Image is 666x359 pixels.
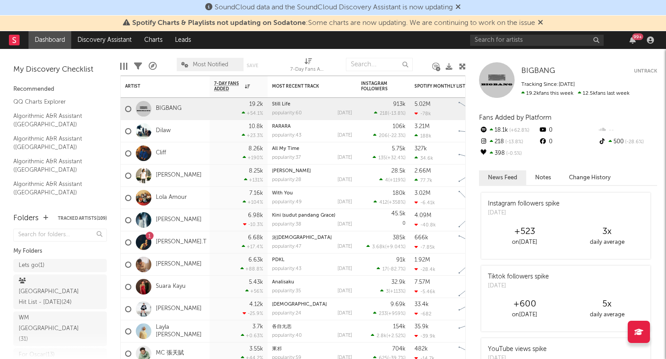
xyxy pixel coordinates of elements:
[414,289,435,294] div: -5.46k
[414,333,435,339] div: -39.9k
[13,179,98,198] a: Algorithmic A&R Assistant ([GEOGRAPHIC_DATA])
[252,324,263,330] div: 3.7k
[13,246,107,257] div: My Folders
[272,347,282,351] a: 東邪
[455,165,495,187] svg: Chart title
[414,266,435,272] div: -28.4k
[361,81,392,92] div: Instagram Followers
[414,155,433,161] div: 34.6k
[389,200,404,205] span: +358 %
[272,280,294,285] a: Analisaku
[374,110,406,116] div: ( )
[521,67,555,75] span: BIGBANG
[382,267,387,272] span: 17
[391,279,406,285] div: 32.9k
[393,190,406,196] div: 180k
[28,31,71,49] a: Dashboard
[488,282,549,290] div: [DATE]
[272,244,301,249] div: popularity: 47
[242,110,263,116] div: +54.1 %
[337,289,352,294] div: [DATE]
[272,177,301,182] div: popularity: 28
[508,128,529,133] span: +62.8 %
[272,124,352,129] div: RARARA
[414,146,427,152] div: 327k
[243,155,263,161] div: +190 %
[455,276,495,298] svg: Chart title
[272,146,299,151] a: All My Time
[19,313,81,345] div: WM [GEOGRAPHIC_DATA] ( 31 )
[337,177,352,182] div: [DATE]
[521,91,573,96] span: 19.2k fans this week
[388,334,404,339] span: +2.52 %
[337,111,352,116] div: [DATE]
[58,216,107,221] button: Tracked Artists(109)
[272,213,335,218] a: Kini (sudut pandang Grace)
[156,172,202,179] a: [PERSON_NAME]
[13,84,107,95] div: Recommended
[455,298,495,320] svg: Chart title
[272,311,301,316] div: popularity: 24
[272,102,352,107] div: Still Life
[272,222,301,227] div: popularity: 38
[361,209,406,231] div: 0
[156,283,186,290] a: Suara Kayu
[455,254,495,276] svg: Chart title
[414,346,428,352] div: 482k
[272,124,291,129] a: RARARA
[120,53,127,79] div: Edit Columns
[71,31,138,49] a: Discovery Assistant
[272,302,352,307] div: Halata
[371,333,406,339] div: ( )
[272,111,302,116] div: popularity: 60
[479,114,552,121] span: Fans Added by Platform
[455,320,495,343] svg: Chart title
[290,65,326,75] div: 7-Day Fans Added (7-Day Fans Added)
[566,237,648,248] div: daily average
[13,229,107,242] input: Search for folders...
[214,81,243,92] span: 7-Day Fans Added
[538,136,597,148] div: 0
[391,211,406,217] div: 45.5k
[379,133,388,138] span: 206
[272,84,339,89] div: Most Recent Track
[598,136,657,148] div: 500
[479,136,538,148] div: 218
[337,133,352,138] div: [DATE]
[346,58,413,71] input: Search...
[272,235,352,240] div: 泥菩薩
[392,146,406,152] div: 5.75k
[414,168,431,174] div: 2.66M
[455,98,495,120] svg: Chart title
[372,245,385,250] span: 3.68k
[13,65,107,75] div: My Discovery Checklist
[479,148,538,159] div: 398
[337,200,352,205] div: [DATE]
[488,209,560,218] div: [DATE]
[389,133,404,138] span: -22.3 %
[390,302,406,307] div: 9.69k
[414,84,481,89] div: Spotify Monthly Listeners
[414,279,430,285] div: 7.57M
[242,244,263,250] div: +17.4 %
[488,272,549,282] div: Tiktok followers spike
[13,97,98,107] a: QQ Charts Explorer
[479,125,538,136] div: 18.1k
[248,213,263,218] div: 6.98k
[156,305,202,313] a: [PERSON_NAME]
[249,190,263,196] div: 7.16k
[414,124,430,129] div: 3.21M
[243,311,263,316] div: -25.9 %
[272,191,293,196] a: With You
[156,216,202,224] a: [PERSON_NAME]
[249,101,263,107] div: 19.2k
[629,36,636,44] button: 99+
[414,111,431,117] div: -78k
[337,155,352,160] div: [DATE]
[373,311,406,316] div: ( )
[248,146,263,152] div: 8.26k
[272,324,292,329] a: 各⾃⽆恙
[521,82,575,87] span: Tracking Since: [DATE]
[566,226,648,237] div: 3 x
[138,31,169,49] a: Charts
